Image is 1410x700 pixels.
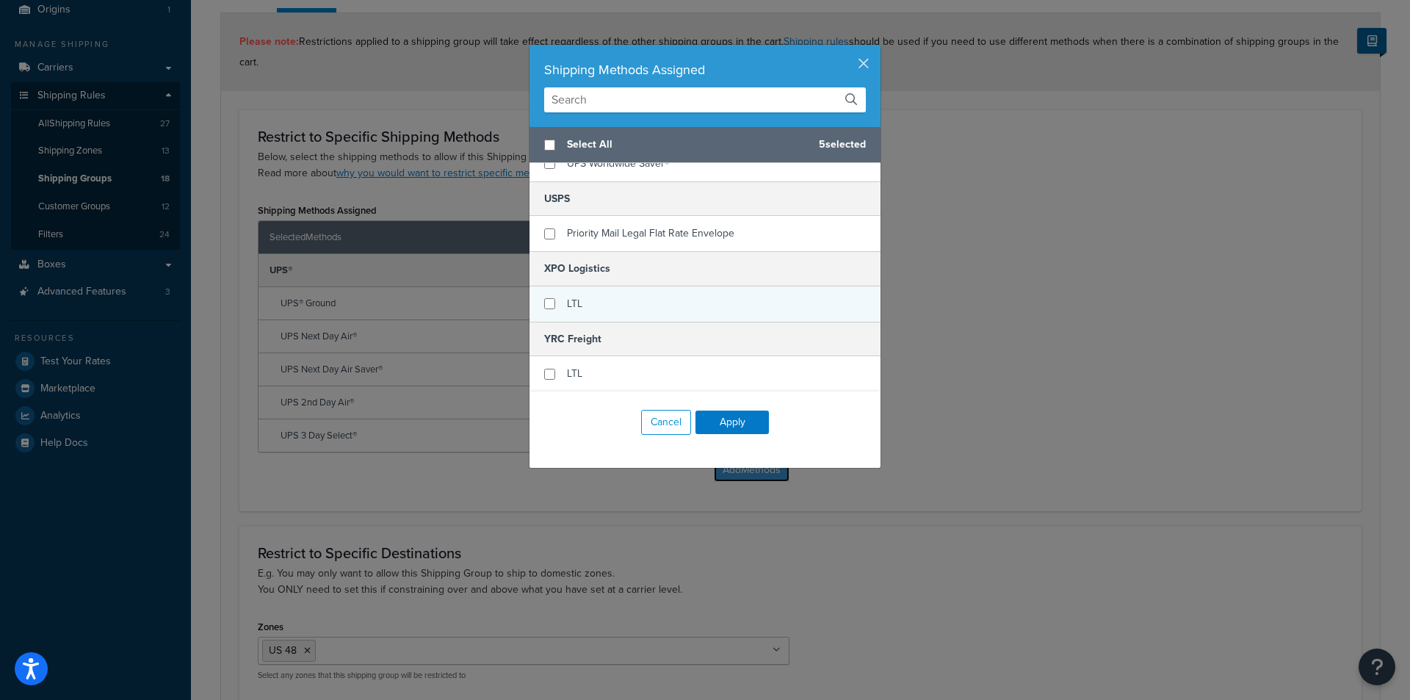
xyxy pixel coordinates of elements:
h5: XPO Logistics [529,251,881,286]
h5: YRC Freight [529,322,881,356]
div: Shipping Methods Assigned [544,59,866,80]
span: UPS Worldwide Saver® [567,156,670,171]
input: Search [544,87,866,112]
h5: USPS [529,181,881,216]
div: 5 selected [529,127,881,163]
button: Cancel [641,410,691,435]
span: LTL [567,296,582,311]
span: LTL [567,366,582,381]
button: Apply [695,411,769,434]
span: Select All [567,134,807,155]
span: Priority Mail Legal Flat Rate Envelope [567,225,734,241]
